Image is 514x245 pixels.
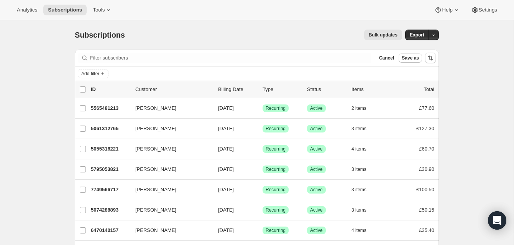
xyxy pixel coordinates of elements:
button: 2 items [351,103,375,114]
button: [PERSON_NAME] [131,224,207,237]
button: 4 items [351,225,375,236]
button: [PERSON_NAME] [131,102,207,114]
span: Active [310,227,323,233]
span: Analytics [17,7,37,13]
p: 5565481213 [91,104,129,112]
p: Customer [135,86,212,93]
button: Subscriptions [43,5,87,15]
span: [PERSON_NAME] [135,125,176,132]
button: Analytics [12,5,42,15]
span: £50.15 [419,207,434,213]
span: 4 items [351,227,366,233]
p: 5061312765 [91,125,129,132]
button: Sort the results [425,53,436,63]
span: Subscriptions [48,7,82,13]
button: 3 items [351,123,375,134]
p: 7749566717 [91,186,129,194]
span: [PERSON_NAME] [135,145,176,153]
span: Active [310,105,323,111]
span: Recurring [266,146,286,152]
span: [DATE] [218,207,234,213]
p: 6470140157 [91,227,129,234]
span: [DATE] [218,105,234,111]
span: Save as [402,55,419,61]
span: Recurring [266,126,286,132]
button: Export [405,30,429,40]
span: [DATE] [218,146,234,152]
p: 5074288893 [91,206,129,214]
span: Subscriptions [75,31,125,39]
span: Export [410,32,424,38]
span: £77.60 [419,105,434,111]
span: Tools [93,7,105,13]
button: 4 items [351,144,375,154]
button: [PERSON_NAME] [131,163,207,175]
span: £100.50 [416,187,434,192]
div: 6470140157[PERSON_NAME][DATE]SuccessRecurringSuccessActive4 items£35.40 [91,225,434,236]
span: 4 items [351,146,366,152]
span: £30.90 [419,166,434,172]
span: [DATE] [218,227,234,233]
div: 7749566717[PERSON_NAME][DATE]SuccessRecurringSuccessActive3 items£100.50 [91,184,434,195]
span: 2 items [351,105,366,111]
span: [PERSON_NAME] [135,206,176,214]
button: Cancel [376,53,397,63]
span: Active [310,146,323,152]
button: 3 items [351,164,375,175]
span: Active [310,187,323,193]
span: [PERSON_NAME] [135,186,176,194]
p: ID [91,86,129,93]
span: Help [442,7,452,13]
span: Recurring [266,187,286,193]
div: Type [263,86,301,93]
span: 3 items [351,207,366,213]
span: 3 items [351,166,366,172]
div: 5061312765[PERSON_NAME][DATE]SuccessRecurringSuccessActive3 items£127.30 [91,123,434,134]
div: 5565481213[PERSON_NAME][DATE]SuccessRecurringSuccessActive2 items£77.60 [91,103,434,114]
span: Recurring [266,105,286,111]
span: £35.40 [419,227,434,233]
button: [PERSON_NAME] [131,143,207,155]
span: 3 items [351,126,366,132]
p: Billing Date [218,86,256,93]
button: Bulk updates [364,30,402,40]
span: £60.70 [419,146,434,152]
div: Open Intercom Messenger [488,211,506,230]
p: 5795053821 [91,166,129,173]
span: Recurring [266,227,286,233]
button: 3 items [351,205,375,215]
input: Filter subscribers [90,53,371,63]
span: Bulk updates [369,32,397,38]
span: £127.30 [416,126,434,131]
button: Settings [466,5,502,15]
div: 5055316221[PERSON_NAME][DATE]SuccessRecurringSuccessActive4 items£60.70 [91,144,434,154]
span: [DATE] [218,187,234,192]
button: Tools [88,5,117,15]
div: 5074288893[PERSON_NAME][DATE]SuccessRecurringSuccessActive3 items£50.15 [91,205,434,215]
span: [DATE] [218,166,234,172]
button: [PERSON_NAME] [131,122,207,135]
div: 5795053821[PERSON_NAME][DATE]SuccessRecurringSuccessActive3 items£30.90 [91,164,434,175]
button: Add filter [78,69,108,78]
span: [PERSON_NAME] [135,104,176,112]
span: Add filter [81,71,99,77]
span: Recurring [266,207,286,213]
span: Recurring [266,166,286,172]
span: [PERSON_NAME] [135,166,176,173]
span: 3 items [351,187,366,193]
button: [PERSON_NAME] [131,204,207,216]
button: Save as [399,53,422,63]
span: [DATE] [218,126,234,131]
span: Settings [479,7,497,13]
button: Help [430,5,465,15]
span: [PERSON_NAME] [135,227,176,234]
span: Cancel [379,55,394,61]
div: Items [351,86,390,93]
p: 5055316221 [91,145,129,153]
span: Active [310,126,323,132]
p: Status [307,86,345,93]
button: [PERSON_NAME] [131,184,207,196]
p: Total [424,86,434,93]
div: IDCustomerBilling DateTypeStatusItemsTotal [91,86,434,93]
span: Active [310,166,323,172]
